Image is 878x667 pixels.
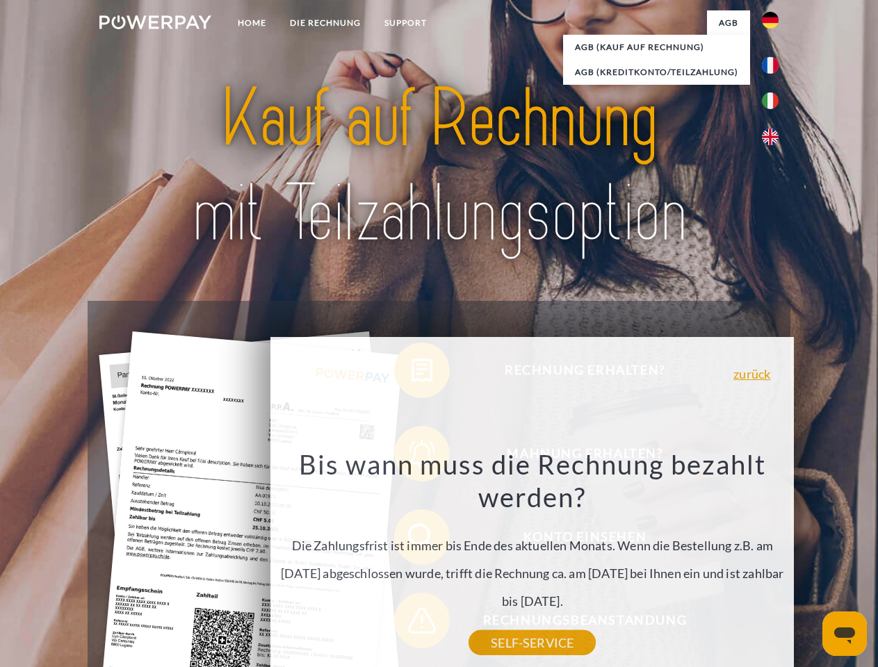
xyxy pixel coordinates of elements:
[133,67,745,266] img: title-powerpay_de.svg
[733,368,770,380] a: zurück
[762,92,779,109] img: it
[469,630,596,655] a: SELF-SERVICE
[279,447,786,514] h3: Bis wann muss die Rechnung bezahlt werden?
[762,57,779,74] img: fr
[822,611,867,656] iframe: Schaltfläche zum Öffnen des Messaging-Fensters
[563,60,750,85] a: AGB (Kreditkonto/Teilzahlung)
[226,10,278,35] a: Home
[373,10,439,35] a: SUPPORT
[762,129,779,145] img: en
[707,10,750,35] a: agb
[278,10,373,35] a: DIE RECHNUNG
[279,447,786,643] div: Die Zahlungsfrist ist immer bis Ende des aktuellen Monats. Wenn die Bestellung z.B. am [DATE] abg...
[762,12,779,28] img: de
[563,35,750,60] a: AGB (Kauf auf Rechnung)
[99,15,211,29] img: logo-powerpay-white.svg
